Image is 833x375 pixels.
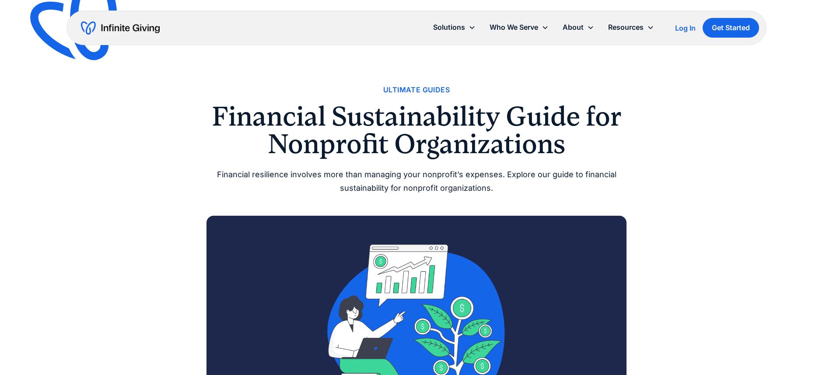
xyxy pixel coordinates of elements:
[703,18,759,38] a: Get Started
[563,21,584,33] div: About
[556,18,601,37] div: About
[206,103,626,158] h1: Financial Sustainability Guide for Nonprofit Organizations
[433,21,465,33] div: Solutions
[675,25,696,32] div: Log In
[426,18,483,37] div: Solutions
[490,21,538,33] div: Who We Serve
[608,21,644,33] div: Resources
[483,18,556,37] div: Who We Serve
[206,168,626,195] div: Financial resilience involves more than managing your nonprofit’s expenses. Explore our guide to ...
[383,84,450,96] a: Ultimate Guides
[601,18,661,37] div: Resources
[675,23,696,33] a: Log In
[81,21,160,35] a: home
